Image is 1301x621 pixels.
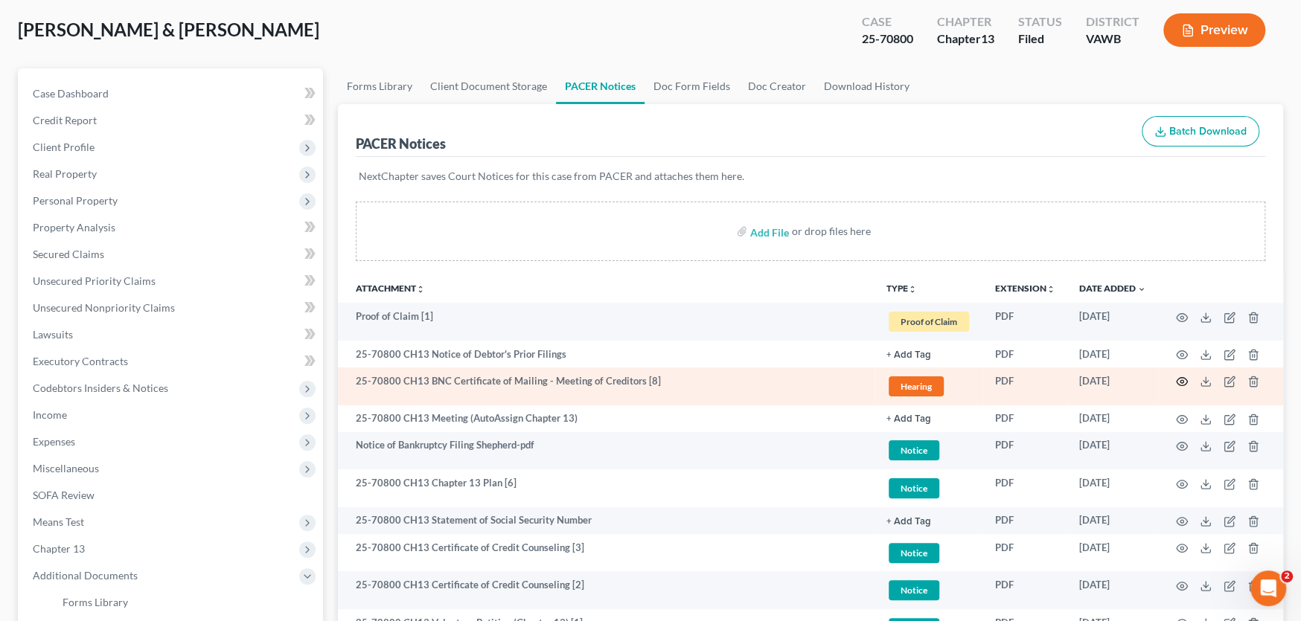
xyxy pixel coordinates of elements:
[338,367,875,405] td: 25-70800 CH13 BNC Certificate of Mailing - Meeting of Creditors [8]
[33,87,109,100] span: Case Dashboard
[889,543,939,563] span: Notice
[21,80,323,107] a: Case Dashboard
[338,341,875,367] td: 25-70800 CH13 Notice of Debtor's Prior Filings
[889,478,939,498] span: Notice
[33,569,138,582] span: Additional Documents
[983,405,1067,432] td: PDF
[886,513,971,527] a: + Add Tag
[889,440,939,460] span: Notice
[1067,367,1158,405] td: [DATE]
[886,411,971,425] a: + Add Tag
[21,321,323,348] a: Lawsuits
[1079,283,1146,294] a: Date Added expand_more
[338,405,875,432] td: 25-70800 CH13 Meeting (AutoAssign Chapter 13)
[889,312,969,332] span: Proof of Claim
[33,515,84,528] span: Means Test
[886,284,917,294] button: TYPEunfold_more
[886,347,971,361] a: + Add Tag
[338,303,875,341] td: Proof of Claim [1]
[983,571,1067,609] td: PDF
[983,367,1067,405] td: PDF
[33,194,118,207] span: Personal Property
[1018,30,1062,48] div: Filed
[886,374,971,399] a: Hearing
[359,169,1262,184] p: NextChapter saves Court Notices for this case from PACER and attaches them here.
[21,241,323,268] a: Secured Claims
[908,285,917,294] i: unfold_more
[21,482,323,509] a: SOFA Review
[18,19,319,40] span: [PERSON_NAME] & [PERSON_NAME]
[416,285,425,294] i: unfold_more
[889,376,944,396] span: Hearing
[1086,30,1139,48] div: VAWB
[33,301,175,314] span: Unsecured Nonpriority Claims
[338,68,421,104] a: Forms Library
[33,408,67,421] span: Income
[645,68,739,104] a: Doc Form Fields
[338,571,875,609] td: 25-70800 CH13 Certificate of Credit Counseling [2]
[983,341,1067,367] td: PDF
[21,214,323,241] a: Property Analysis
[792,224,871,239] div: or drop files here
[1018,13,1062,30] div: Status
[338,507,875,534] td: 25-70800 CH13 Statement of Social Security Number
[1169,125,1247,138] span: Batch Download
[33,542,85,555] span: Chapter 13
[886,517,931,527] button: + Add Tag
[1163,13,1265,47] button: Preview
[983,469,1067,507] td: PDF
[886,438,971,463] a: Notice
[356,135,446,152] div: PACER Notices
[33,462,99,474] span: Miscellaneous
[33,435,75,448] span: Expenses
[886,578,971,602] a: Notice
[33,274,156,287] span: Unsecured Priority Claims
[21,295,323,321] a: Unsecured Nonpriority Claims
[33,355,128,367] span: Executory Contracts
[33,167,97,180] span: Real Property
[983,303,1067,341] td: PDF
[1067,341,1158,367] td: [DATE]
[33,328,73,341] span: Lawsuits
[51,589,323,616] a: Forms Library
[1067,432,1158,470] td: [DATE]
[995,283,1055,294] a: Extensionunfold_more
[1142,116,1259,147] button: Batch Download
[862,13,913,30] div: Case
[889,580,939,600] span: Notice
[937,13,994,30] div: Chapter
[33,221,115,234] span: Property Analysis
[1067,534,1158,572] td: [DATE]
[21,268,323,295] a: Unsecured Priority Claims
[1067,507,1158,534] td: [DATE]
[886,350,931,360] button: + Add Tag
[338,469,875,507] td: 25-70800 CH13 Chapter 13 Plan [6]
[33,141,95,153] span: Client Profile
[1281,570,1293,582] span: 2
[33,489,95,501] span: SOFA Review
[421,68,556,104] a: Client Document Storage
[862,30,913,48] div: 25-70800
[815,68,918,104] a: Download History
[983,507,1067,534] td: PDF
[338,432,875,470] td: Notice of Bankruptcy Filing Shepherd-pdf
[1067,303,1158,341] td: [DATE]
[1250,570,1286,606] iframe: Intercom live chat
[981,31,994,45] span: 13
[21,107,323,134] a: Credit Report
[33,248,104,260] span: Secured Claims
[1067,405,1158,432] td: [DATE]
[983,534,1067,572] td: PDF
[21,348,323,375] a: Executory Contracts
[33,382,168,394] span: Codebtors Insiders & Notices
[33,114,97,126] span: Credit Report
[886,414,931,424] button: + Add Tag
[886,476,971,501] a: Notice
[739,68,815,104] a: Doc Creator
[886,309,971,334] a: Proof of Claim
[1067,469,1158,507] td: [DATE]
[356,283,425,294] a: Attachmentunfold_more
[983,432,1067,470] td: PDF
[937,30,994,48] div: Chapter
[338,534,875,572] td: 25-70800 CH13 Certificate of Credit Counseling [3]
